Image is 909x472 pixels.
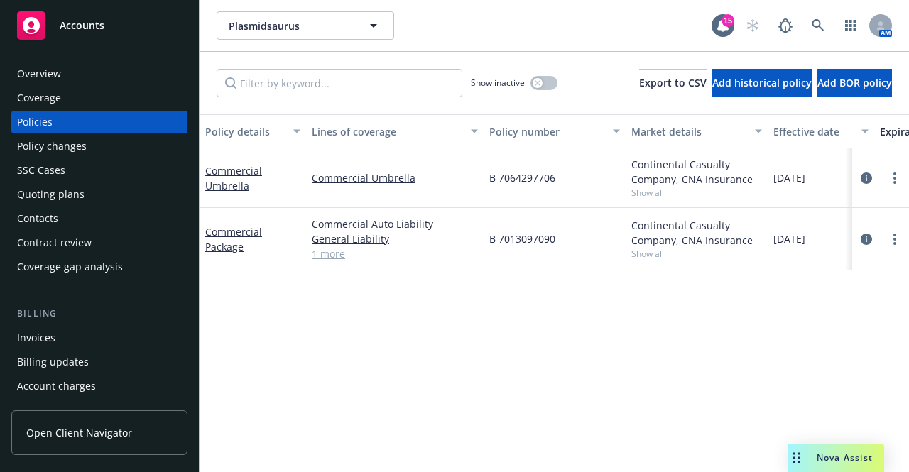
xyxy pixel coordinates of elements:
[773,124,853,139] div: Effective date
[788,444,884,472] button: Nova Assist
[773,170,805,185] span: [DATE]
[17,135,87,158] div: Policy changes
[817,69,892,97] button: Add BOR policy
[804,11,832,40] a: Search
[217,69,462,97] input: Filter by keyword...
[817,451,873,463] span: Nova Assist
[11,256,187,278] a: Coverage gap analysis
[11,231,187,254] a: Contract review
[817,76,892,89] span: Add BOR policy
[11,111,187,133] a: Policies
[489,170,555,185] span: B 7064297706
[11,62,187,85] a: Overview
[471,77,525,89] span: Show inactive
[312,231,478,246] a: General Liability
[484,114,626,148] button: Policy number
[11,375,187,397] a: Account charges
[11,183,187,206] a: Quoting plans
[837,11,865,40] a: Switch app
[306,114,484,148] button: Lines of coverage
[11,135,187,158] a: Policy changes
[858,231,875,248] a: circleInformation
[17,375,96,397] div: Account charges
[11,351,187,373] a: Billing updates
[17,111,53,133] div: Policies
[788,444,805,472] div: Drag to move
[26,425,132,440] span: Open Client Navigator
[489,231,555,246] span: B 7013097090
[858,170,875,187] a: circleInformation
[312,124,462,139] div: Lines of coverage
[11,87,187,109] a: Coverage
[771,11,800,40] a: Report a Bug
[312,170,478,185] a: Commercial Umbrella
[639,69,707,97] button: Export to CSV
[639,76,707,89] span: Export to CSV
[312,216,478,231] a: Commercial Auto Liability
[768,114,874,148] button: Effective date
[631,248,762,260] span: Show all
[631,218,762,248] div: Continental Casualty Company, CNA Insurance
[712,69,812,97] button: Add historical policy
[631,157,762,187] div: Continental Casualty Company, CNA Insurance
[17,207,58,230] div: Contacts
[205,225,262,253] a: Commercial Package
[11,6,187,45] a: Accounts
[11,159,187,182] a: SSC Cases
[205,164,262,192] a: Commercial Umbrella
[773,231,805,246] span: [DATE]
[886,170,903,187] a: more
[17,62,61,85] div: Overview
[11,207,187,230] a: Contacts
[200,114,306,148] button: Policy details
[631,187,762,199] span: Show all
[11,307,187,321] div: Billing
[886,231,903,248] a: more
[712,76,812,89] span: Add historical policy
[17,87,61,109] div: Coverage
[739,11,767,40] a: Start snowing
[17,159,65,182] div: SSC Cases
[626,114,768,148] button: Market details
[11,326,187,349] a: Invoices
[17,256,123,278] div: Coverage gap analysis
[722,14,734,27] div: 15
[631,124,746,139] div: Market details
[17,326,55,349] div: Invoices
[229,18,352,33] span: Plasmidsaurus
[205,124,285,139] div: Policy details
[312,246,478,261] a: 1 more
[489,124,604,139] div: Policy number
[17,183,85,206] div: Quoting plans
[60,20,104,31] span: Accounts
[217,11,394,40] button: Plasmidsaurus
[17,351,89,373] div: Billing updates
[17,231,92,254] div: Contract review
